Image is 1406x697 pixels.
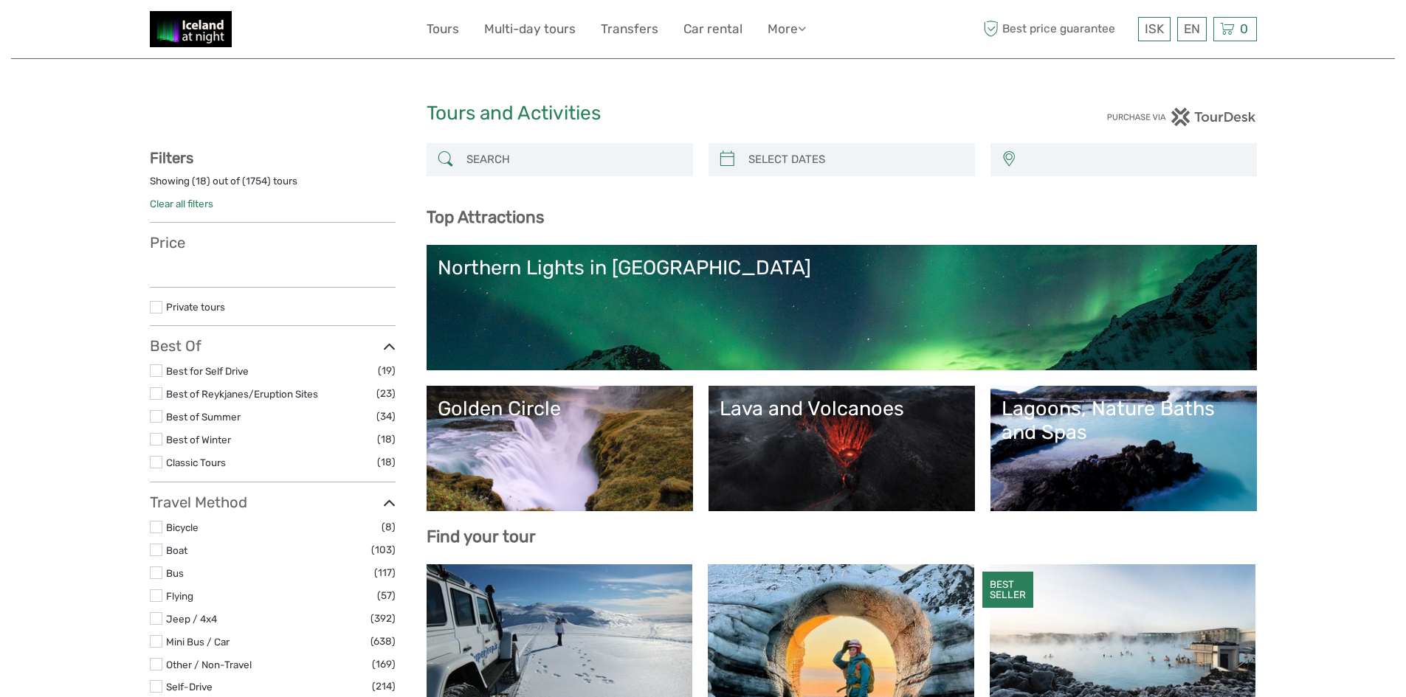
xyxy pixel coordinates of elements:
span: 0 [1238,21,1250,36]
span: (18) [377,454,396,471]
span: ISK [1145,21,1164,36]
b: Find your tour [427,527,536,547]
a: Bicycle [166,521,199,533]
span: Best price guarantee [980,17,1134,41]
span: (19) [378,362,396,379]
label: 18 [196,174,207,188]
a: Multi-day tours [484,18,576,40]
span: (8) [382,519,396,535]
div: Lava and Volcanoes [720,397,964,420]
a: Classic Tours [166,457,226,468]
a: Lava and Volcanoes [720,397,964,500]
span: (23) [376,385,396,402]
span: (18) [377,431,396,448]
a: Flying [166,590,193,602]
b: Top Attractions [427,207,544,227]
span: (34) [376,408,396,425]
img: 2375-0893e409-a1bb-4841-adb0-b7e32975a913_logo_small.jpg [150,11,232,47]
input: SEARCH [461,147,686,173]
a: Private tours [166,301,225,313]
a: Boat [166,544,187,556]
div: BEST SELLER [982,572,1033,608]
span: (392) [371,610,396,627]
a: Tours [427,18,459,40]
span: (638) [371,633,396,650]
a: Other / Non-Travel [166,659,252,670]
div: Golden Circle [438,397,682,420]
a: More [768,18,806,40]
img: PurchaseViaTourDesk.png [1106,108,1256,126]
a: Best of Summer [166,411,241,423]
div: EN [1177,17,1207,41]
a: Car rental [683,18,742,40]
a: Best of Reykjanes/Eruption Sites [166,388,318,400]
span: (103) [371,541,396,558]
h3: Travel Method [150,493,396,511]
span: (169) [372,656,396,673]
h1: Tours and Activities [427,102,980,125]
input: SELECT DATES [742,147,968,173]
span: (214) [372,678,396,695]
a: Transfers [601,18,658,40]
a: Bus [166,567,184,579]
a: Lagoons, Nature Baths and Spas [1002,397,1246,500]
div: Lagoons, Nature Baths and Spas [1002,397,1246,445]
div: Showing ( ) out of ( ) tours [150,174,396,197]
h3: Price [150,234,396,252]
a: Clear all filters [150,198,213,209]
strong: Filters [150,149,193,167]
span: (57) [377,587,396,604]
a: Jeep / 4x4 [166,613,217,625]
a: Northern Lights in [GEOGRAPHIC_DATA] [438,256,1246,359]
h3: Best Of [150,337,396,355]
a: Best of Winter [166,434,231,445]
a: Best for Self Drive [166,365,249,377]
label: 1754 [246,174,267,188]
a: Self-Drive [166,681,213,693]
span: (117) [374,564,396,581]
div: Northern Lights in [GEOGRAPHIC_DATA] [438,256,1246,280]
a: Golden Circle [438,397,682,500]
a: Mini Bus / Car [166,636,230,648]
